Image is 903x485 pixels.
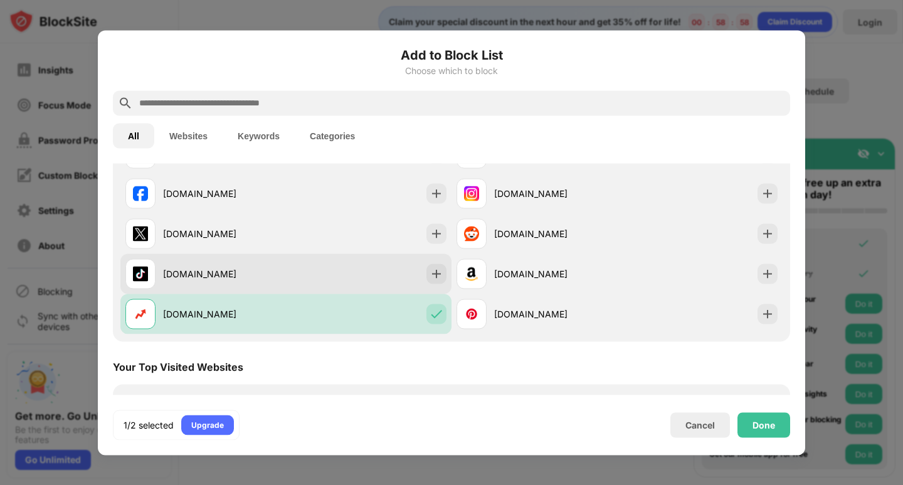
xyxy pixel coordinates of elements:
div: Done [752,420,775,430]
img: favicons [133,186,148,201]
div: [DOMAIN_NAME] [494,267,617,280]
div: [DOMAIN_NAME] [163,227,286,240]
button: Keywords [223,123,295,148]
button: Websites [154,123,223,148]
div: [DOMAIN_NAME] [163,267,286,280]
div: [DOMAIN_NAME] [163,187,286,200]
div: Your Top Visited Websites [113,360,243,373]
img: favicons [133,226,148,241]
div: [DOMAIN_NAME] [494,227,617,240]
img: favicons [464,226,479,241]
div: [DOMAIN_NAME] [494,187,617,200]
button: Categories [295,123,370,148]
div: Cancel [685,420,715,430]
div: 1/2 selected [124,418,174,431]
div: [DOMAIN_NAME] [494,307,617,321]
div: Choose which to block [113,65,790,75]
div: Upgrade [191,418,224,431]
img: search.svg [118,95,133,110]
img: favicons [133,306,148,321]
h6: Add to Block List [113,45,790,64]
img: favicons [464,266,479,281]
img: favicons [133,266,148,281]
div: [DOMAIN_NAME] [163,307,286,321]
button: All [113,123,154,148]
img: favicons [464,186,479,201]
img: favicons [464,306,479,321]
